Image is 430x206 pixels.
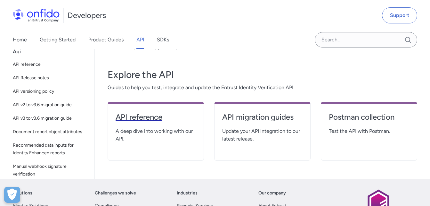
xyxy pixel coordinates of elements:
a: Manual webhook signature verification [10,160,89,181]
a: API v3 to v3.6 migration guide [10,112,89,125]
span: Guides to help you test, integrate and update the Entrust Identity Verification API [108,84,417,91]
span: API versioning policy [13,88,87,95]
a: Our company [258,189,286,197]
a: Challenges we solve [95,189,136,197]
span: A deep dive into working with our API. [116,127,196,143]
a: Product Guides [88,31,124,49]
h3: Explore the API [108,68,417,81]
button: Open Preferences [4,187,20,203]
span: Document report object attributes [13,128,87,136]
span: Recommended data inputs for Identity Enhanced reports [13,142,87,157]
div: Api [13,45,92,58]
span: Update your API integration to our latest release. [222,127,303,143]
h4: API migration guides [222,112,303,122]
a: API reference [10,58,89,71]
span: Manual webhook signature verification [13,163,87,178]
a: Home [13,31,27,49]
a: API v2 to v3.6 migration guide [10,99,89,111]
span: API v3 to v3.6 migration guide [13,115,87,122]
span: Test the API with Postman. [329,127,409,135]
span: API v2 to v3.6 migration guide [13,101,87,109]
a: API [136,31,144,49]
a: Industries [177,189,198,197]
a: API Release notes [10,72,89,84]
a: Recommended data inputs for Identity Enhanced reports [10,139,89,159]
a: Postman collection [329,112,409,127]
a: Getting Started [40,31,76,49]
a: Document report object attributes [10,125,89,138]
span: API Release notes [13,74,87,82]
a: SDKs [157,31,169,49]
img: Onfido Logo [13,9,60,22]
a: API versioning policy [10,85,89,98]
h1: Developers [68,10,106,21]
a: Solutions [13,189,32,197]
h4: API reference [116,112,196,122]
span: API reference [13,61,87,68]
div: Cookie Preferences [4,187,20,203]
a: API reference [116,112,196,127]
a: Support [382,7,417,23]
input: Onfido search input field [315,32,417,47]
a: API migration guides [222,112,303,127]
h4: Postman collection [329,112,409,122]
